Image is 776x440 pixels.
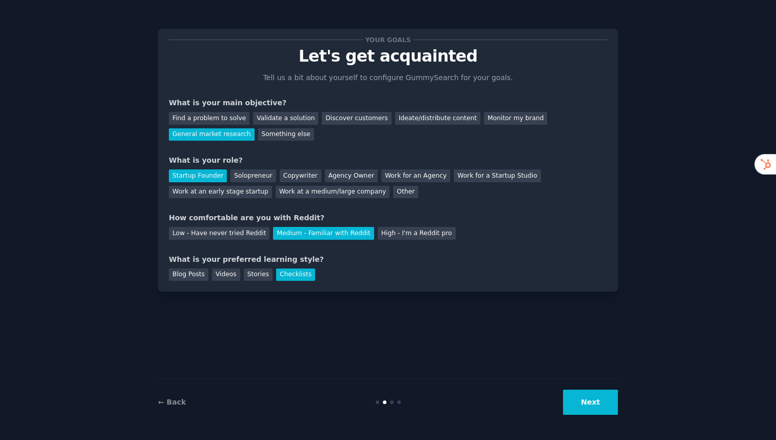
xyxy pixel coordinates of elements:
[169,254,607,265] div: What is your preferred learning style?
[276,269,315,281] div: Checklists
[563,390,618,415] button: Next
[158,398,186,406] a: ← Back
[259,72,517,83] p: Tell us a bit about yourself to configure GummySearch for your goals.
[169,186,272,199] div: Work at an early stage startup
[169,155,607,166] div: What is your role?
[244,269,273,281] div: Stories
[280,169,321,182] div: Copywriter
[378,227,456,240] div: High - I'm a Reddit pro
[484,112,547,125] div: Monitor my brand
[393,186,418,199] div: Other
[169,47,607,65] p: Let's get acquainted
[273,227,374,240] div: Medium - Familiar with Reddit
[169,128,255,141] div: General market research
[395,112,480,125] div: Ideate/distribute content
[325,169,378,182] div: Agency Owner
[230,169,276,182] div: Solopreneur
[381,169,450,182] div: Work for an Agency
[169,227,269,240] div: Low - Have never tried Reddit
[169,112,249,125] div: Find a problem to solve
[454,169,540,182] div: Work for a Startup Studio
[322,112,391,125] div: Discover customers
[276,186,390,199] div: Work at a medium/large company
[253,112,318,125] div: Validate a solution
[169,213,607,223] div: How comfortable are you with Reddit?
[212,269,240,281] div: Videos
[258,128,314,141] div: Something else
[169,98,607,108] div: What is your main objective?
[169,169,227,182] div: Startup Founder
[169,269,208,281] div: Blog Posts
[363,34,413,45] span: Your goals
